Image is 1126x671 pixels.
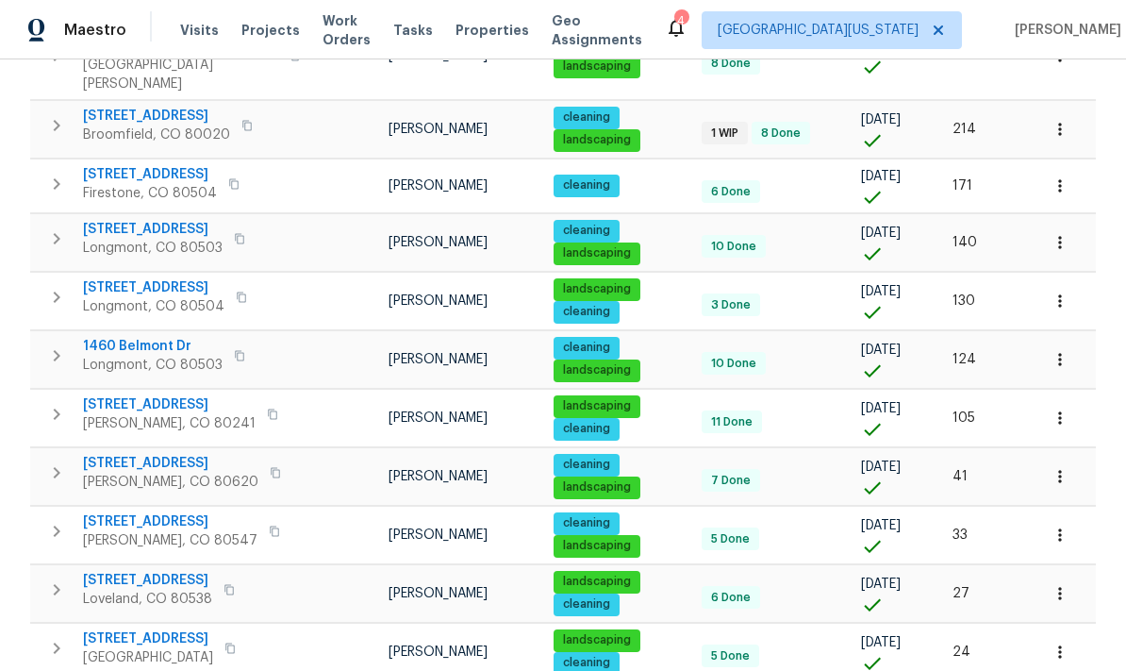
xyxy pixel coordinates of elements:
span: cleaning [555,457,618,473]
span: [PERSON_NAME], CO 80547 [83,531,257,550]
span: [PERSON_NAME] [389,353,488,366]
span: 8 Done [753,126,808,142]
span: 265 [952,49,977,62]
span: [DATE] [861,636,901,649]
span: Loveland, CO 80538 [83,590,212,609]
span: 1 WIP [704,126,746,142]
span: [STREET_ADDRESS] [83,278,224,297]
span: 24 [952,646,970,659]
span: [GEOGRAPHIC_DATA][US_STATE] [718,21,919,40]
span: landscaping [555,574,638,590]
span: [STREET_ADDRESS] [83,629,213,648]
span: landscaping [555,479,638,495]
span: [PERSON_NAME] [389,49,488,62]
span: landscaping [555,59,638,75]
span: 11 Done [704,414,760,430]
span: cleaning [555,596,618,612]
span: [DATE] [861,285,901,298]
span: 33 [952,528,968,542]
span: [PERSON_NAME] [389,646,488,659]
span: [STREET_ADDRESS] [83,165,217,184]
span: 130 [952,294,975,308]
span: Work Orders [323,11,371,49]
span: Projects [241,21,300,40]
span: [STREET_ADDRESS] [83,220,223,239]
span: cleaning [555,109,618,126]
span: 3 Done [704,297,758,313]
span: [STREET_ADDRESS] [83,395,256,414]
span: cleaning [555,177,618,193]
span: [DATE] [861,344,901,357]
span: [DATE] [861,170,901,183]
div: 4 [674,11,687,30]
span: Longmont, CO 80504 [83,297,224,316]
span: 1460 Belmont Dr [83,337,223,356]
span: [PERSON_NAME], CO 80620 [83,473,258,492]
span: landscaping [555,398,638,414]
span: [PERSON_NAME] [389,236,488,249]
span: [PERSON_NAME] [389,123,488,136]
span: Longmont, CO 80503 [83,356,223,375]
span: Longmont, CO 80503 [83,239,223,258]
span: [DATE] [861,519,901,532]
span: [STREET_ADDRESS] [83,571,212,590]
span: 124 [952,353,976,366]
span: [GEOGRAPHIC_DATA] [83,648,213,667]
span: 140 [952,236,977,249]
span: [PERSON_NAME] [389,179,488,193]
span: [PERSON_NAME] [389,470,488,483]
span: cleaning [555,223,618,239]
span: [DATE] [861,113,901,126]
span: [PERSON_NAME] [1007,21,1121,40]
span: cleaning [555,340,618,356]
span: [PERSON_NAME], CO 80241 [83,414,256,433]
span: 5 Done [704,648,757,664]
span: landscaping [555,538,638,554]
span: [STREET_ADDRESS] [83,454,258,473]
span: [GEOGRAPHIC_DATA][PERSON_NAME] [83,56,277,93]
span: [PERSON_NAME] [389,587,488,600]
span: cleaning [555,655,618,671]
span: [PERSON_NAME] [389,294,488,308]
span: landscaping [555,362,638,378]
span: Firestone, CO 80504 [83,184,217,203]
span: 10 Done [704,356,764,372]
span: 214 [952,123,976,136]
span: [DATE] [861,226,901,240]
span: 27 [952,587,969,600]
span: [DATE] [861,578,901,591]
span: 10 Done [704,239,764,255]
span: 8 Done [704,56,758,72]
span: Visits [180,21,219,40]
span: [PERSON_NAME] [389,528,488,542]
span: cleaning [555,304,618,320]
span: 105 [952,411,975,425]
span: Properties [455,21,529,40]
span: 6 Done [704,590,758,606]
span: 7 Done [704,473,758,489]
span: 6 Done [704,184,758,200]
span: [DATE] [861,461,901,474]
span: landscaping [555,632,638,648]
span: landscaping [555,132,638,148]
span: [STREET_ADDRESS] [83,107,230,126]
span: cleaning [555,515,618,531]
span: landscaping [555,245,638,261]
span: landscaping [555,281,638,297]
span: Maestro [64,21,126,40]
span: 5 Done [704,531,757,547]
span: 171 [952,179,972,193]
span: [STREET_ADDRESS] [83,512,257,531]
span: cleaning [555,421,618,437]
span: Broomfield, CO 80020 [83,126,230,144]
span: [PERSON_NAME] [389,411,488,425]
span: Tasks [393,24,433,37]
span: 41 [952,470,968,483]
span: [DATE] [861,402,901,415]
span: Geo Assignments [552,11,642,49]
